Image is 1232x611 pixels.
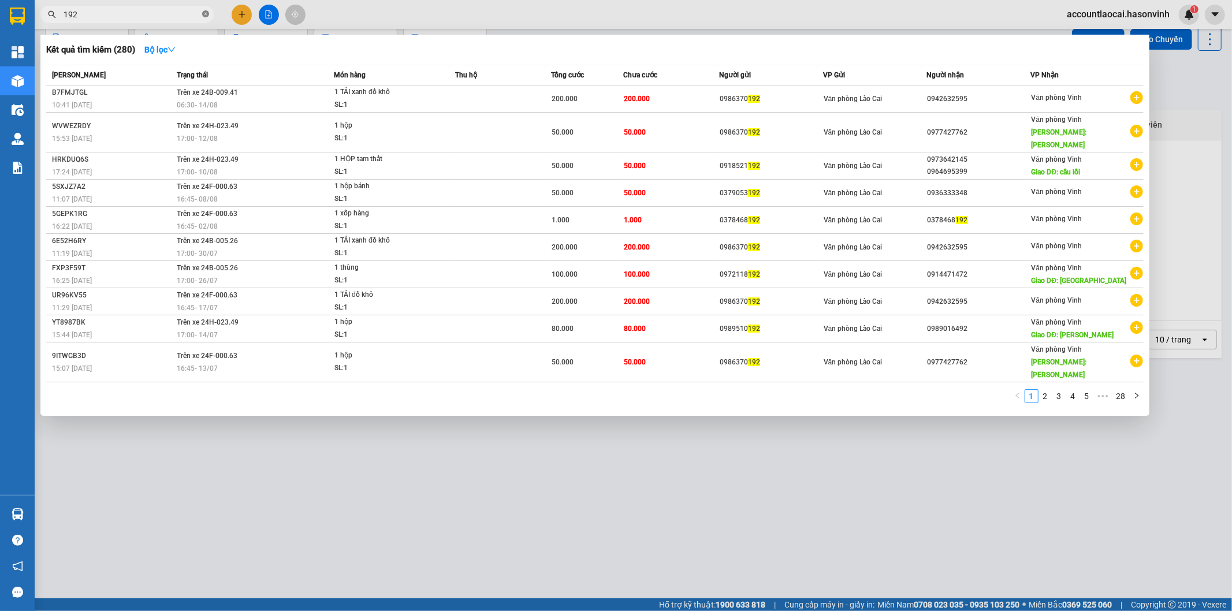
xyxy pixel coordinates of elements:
span: 200.000 [552,297,578,305]
button: left [1011,389,1025,403]
div: 0977427762 [928,126,1030,139]
span: close-circle [202,10,209,17]
img: dashboard-icon [12,46,24,58]
div: 5GEPK1RG [52,208,173,220]
span: Văn phòng Vinh [1032,155,1082,163]
span: 192 [748,189,760,197]
div: 1 hộp bánh [334,180,421,193]
span: 200.000 [552,243,578,251]
span: plus-circle [1130,294,1143,307]
li: Next Page [1130,389,1144,403]
span: Văn phòng Vinh [1032,116,1082,124]
span: 50.000 [624,162,646,170]
div: 0986370 [720,126,822,139]
span: plus-circle [1130,240,1143,252]
span: 80.000 [624,325,646,333]
div: SL: 1 [334,166,421,178]
img: warehouse-icon [12,508,24,520]
div: 0986370 [720,241,822,254]
span: 17:24 [DATE] [52,168,92,176]
span: 192 [748,270,760,278]
h3: Kết quả tìm kiếm ( 280 ) [46,44,135,56]
span: notification [12,561,23,572]
div: WVWEZRDY [52,120,173,132]
span: Chưa cước [623,71,657,79]
a: 28 [1113,390,1129,403]
div: SL: 1 [334,362,421,375]
span: 16:45 - 13/07 [177,364,218,372]
span: 200.000 [624,297,650,305]
img: warehouse-icon [12,75,24,87]
span: plus-circle [1130,125,1143,137]
span: 50.000 [552,358,574,366]
span: 192 [748,128,760,136]
span: 50.000 [624,358,646,366]
a: 3 [1053,390,1066,403]
div: 1 HỘP tam thất [334,153,421,166]
span: Văn phòng Lào Cai [824,297,883,305]
div: 0914471472 [928,269,1030,281]
div: 1 hộp [334,316,421,329]
span: Người gửi [719,71,751,79]
span: 17:00 - 30/07 [177,249,218,258]
span: Văn phòng Vinh [1032,188,1082,196]
span: 17:00 - 14/07 [177,331,218,339]
span: 192 [956,216,968,224]
img: logo-vxr [10,8,25,25]
span: Trên xe 24H-023.49 [177,318,239,326]
span: Văn phòng Lào Cai [824,128,883,136]
li: 2 [1039,389,1052,403]
span: Văn phòng Lào Cai [824,358,883,366]
div: 0942632595 [928,241,1030,254]
div: 1 TẢI đồ khô [334,289,421,301]
li: Previous Page [1011,389,1025,403]
span: 50.000 [624,128,646,136]
span: question-circle [12,535,23,546]
a: 2 [1039,390,1052,403]
a: 5 [1081,390,1093,403]
span: Văn phòng Vinh [1032,296,1082,304]
span: 17:00 - 10/08 [177,168,218,176]
div: 0378468 [928,214,1030,226]
span: 16:45 - 17/07 [177,304,218,312]
span: 192 [748,162,760,170]
span: 1.000 [552,216,570,224]
span: 100.000 [624,270,650,278]
span: Tổng cước [551,71,584,79]
span: Giao DĐ: [GEOGRAPHIC_DATA] [1032,277,1127,285]
li: 1 [1025,389,1039,403]
span: 16:22 [DATE] [52,222,92,230]
span: 200.000 [624,243,650,251]
span: 16:25 [DATE] [52,277,92,285]
span: Văn phòng Lào Cai [824,95,883,103]
span: plus-circle [1130,91,1143,104]
span: message [12,587,23,598]
div: UR96KV55 [52,289,173,301]
span: 192 [748,216,760,224]
button: Bộ lọcdown [135,40,185,59]
span: Người nhận [927,71,965,79]
span: [PERSON_NAME] [52,71,106,79]
div: SL: 1 [334,329,421,341]
span: ••• [1094,389,1112,403]
span: 10:41 [DATE] [52,101,92,109]
span: 15:44 [DATE] [52,331,92,339]
span: plus-circle [1130,158,1143,171]
div: YT8987BK [52,316,173,329]
div: 1 TẢI xanh đồ khô [334,86,421,99]
span: 17:00 - 26/07 [177,277,218,285]
span: Trạng thái [177,71,208,79]
span: plus-circle [1130,267,1143,280]
span: close-circle [202,9,209,20]
li: 28 [1112,389,1130,403]
span: Văn phòng Vinh [1032,242,1082,250]
span: plus-circle [1130,213,1143,225]
div: 0379053 [720,187,822,199]
span: 192 [748,325,760,333]
span: Trên xe 24H-023.49 [177,122,239,130]
span: 11:29 [DATE] [52,304,92,312]
div: 0973642145 [928,154,1030,166]
span: Văn phòng Vinh [1032,94,1082,102]
span: 200.000 [624,95,650,103]
div: SL: 1 [334,193,421,206]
